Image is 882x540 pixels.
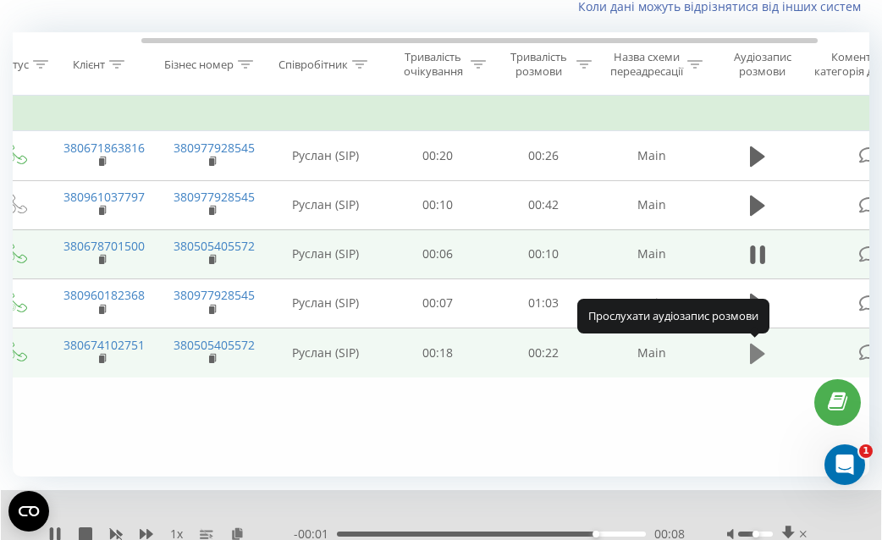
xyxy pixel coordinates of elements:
td: 01:03 [491,278,597,328]
div: Тривалість очікування [400,50,466,79]
a: 380977928545 [174,189,255,205]
div: Назва схеми переадресації [610,50,683,79]
td: 00:07 [385,278,491,328]
td: 00:20 [385,131,491,180]
div: Співробітник [278,58,348,72]
a: 380505405572 [174,238,255,254]
td: Руслан (SIP) [267,328,385,377]
div: Тривалість розмови [505,50,572,79]
td: 00:06 [385,229,491,278]
a: 380961037797 [63,189,145,205]
div: Аудіозапис розмови [721,50,803,79]
td: Руслан (SIP) [267,131,385,180]
td: Main [597,131,707,180]
div: Прослухати аудіозапис розмови [577,299,769,333]
td: 00:10 [385,180,491,229]
a: 380505405572 [174,337,255,353]
td: 00:22 [491,328,597,377]
a: 380977928545 [174,287,255,303]
td: Main [597,278,707,328]
td: Main [597,229,707,278]
iframe: Intercom live chat [824,444,865,485]
td: 00:26 [491,131,597,180]
td: Main [597,180,707,229]
td: Руслан (SIP) [267,180,385,229]
td: Main [597,328,707,377]
a: 380671863816 [63,140,145,156]
span: 1 [859,444,873,458]
a: 380977928545 [174,140,255,156]
div: Accessibility label [593,531,599,537]
a: 380678701500 [63,238,145,254]
div: Бізнес номер [164,58,234,72]
td: Руслан (SIP) [267,229,385,278]
div: Accessibility label [752,531,759,537]
button: Open CMP widget [8,491,49,532]
td: Руслан (SIP) [267,278,385,328]
td: 00:10 [491,229,597,278]
td: 00:18 [385,328,491,377]
a: 380674102751 [63,337,145,353]
td: 00:42 [491,180,597,229]
div: Клієнт [73,58,105,72]
a: 380960182368 [63,287,145,303]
